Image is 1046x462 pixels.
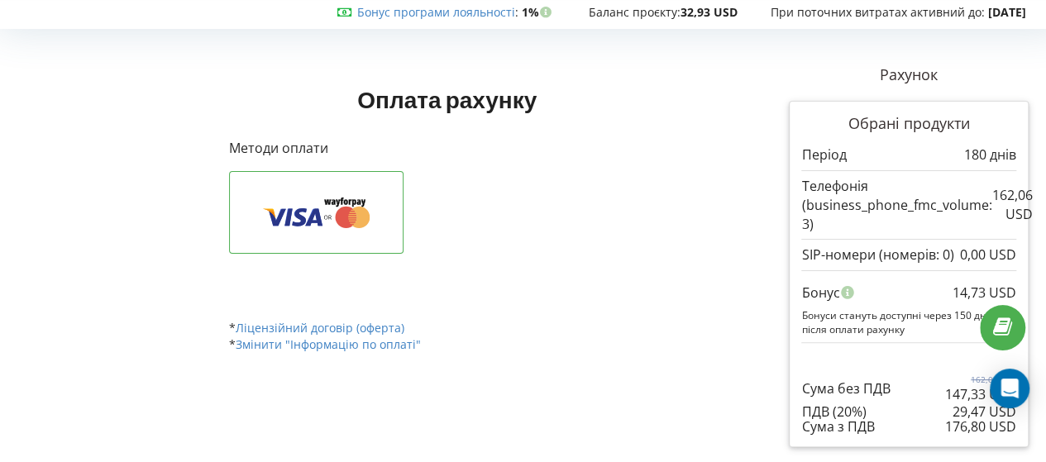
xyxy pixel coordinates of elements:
p: Рахунок [789,64,1029,86]
p: 180 днів [964,145,1016,164]
div: Open Intercom Messenger [990,369,1029,408]
p: 162,06 USD [945,374,1016,385]
a: Ліцензійний договір (оферта) [236,320,404,336]
div: 176,80 USD [945,419,1016,434]
p: Бонуси стануть доступні через 150 днів після оплати рахунку [801,308,1016,336]
strong: [DATE] [988,4,1026,20]
strong: 1% [522,4,556,20]
div: 14,73 USD [953,277,1016,308]
p: Методи оплати [229,139,666,158]
p: 162,06 USD [991,186,1032,224]
span: Баланс проєкту: [589,4,681,20]
p: Телефонія (business_phone_fmc_volume: 3) [801,177,991,234]
p: 147,33 USD [945,385,1016,404]
div: 29,47 USD [953,404,1016,419]
a: Змінити "Інформацію по оплаті" [236,336,421,352]
p: Період [801,145,846,164]
p: Обрані продукти [801,113,1016,135]
div: Сума з ПДВ [801,419,1016,434]
div: ПДВ (20%) [801,404,1016,419]
div: Бонус [801,277,1016,308]
a: Бонус програми лояльності [357,4,515,20]
p: Сума без ПДВ [801,379,890,398]
p: 0,00 USD [960,245,1016,264]
span: : [357,4,518,20]
h1: Оплата рахунку [229,84,666,114]
strong: 32,93 USD [681,4,738,20]
p: SIP-номери (номерів: 0) [801,245,953,264]
span: При поточних витратах активний до: [771,4,985,20]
